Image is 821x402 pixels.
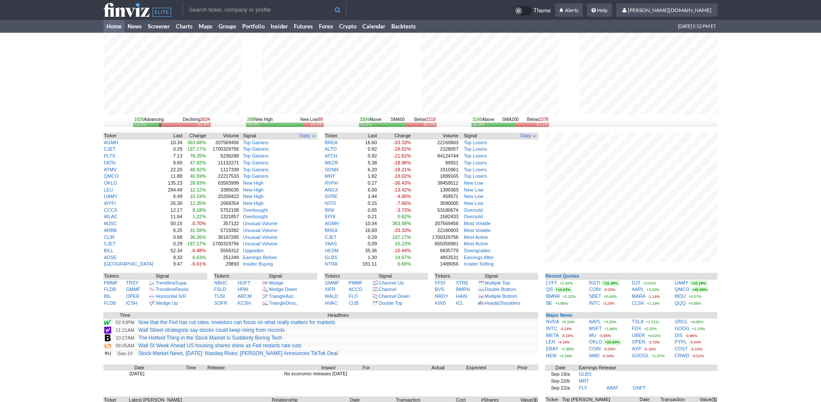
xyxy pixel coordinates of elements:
[485,300,521,306] a: Head&Shoulders
[104,248,114,253] a: BILL
[579,371,591,377] a: GLBS
[360,123,372,127] div: 59.8%
[286,294,295,299] span: Asc.
[360,117,369,122] span: 3304
[325,241,337,246] a: YAAS
[551,378,570,383] a: Sep 22/b
[579,385,587,390] a: FLY
[464,255,493,260] a: Earnings After
[464,133,477,139] span: Signal
[350,133,377,139] th: Last
[243,160,268,165] a: Top Gainers
[237,280,250,285] a: HOFT
[196,20,215,33] a: Maps
[190,194,206,199] span: 10.19%
[350,146,377,153] td: 0.92
[325,207,334,213] a: BINI
[206,193,239,200] td: 20200422
[589,319,601,324] a: AAPL
[379,294,410,299] a: Channel Down
[190,180,206,186] span: 28.83%
[206,153,239,160] td: 5236288
[187,140,206,145] span: 363.68%
[464,153,487,158] a: Top Losers
[379,300,403,306] a: Double Top
[472,117,494,123] div: Above
[589,326,602,331] a: MSFT
[464,261,493,266] a: Insider Selling
[104,294,111,299] a: BIL
[325,187,338,192] a: ANGX
[412,193,459,200] td: 459571
[214,294,225,299] a: TUSI
[237,294,251,299] a: ARCM
[675,346,688,351] a: COST
[300,117,323,123] div: New Low
[589,294,602,299] a: SBET
[243,214,268,219] a: Overbought
[464,214,483,219] a: Oversold
[678,20,716,33] span: [DATE] 5:52 PM ET
[393,160,411,165] span: -18.98%
[156,300,178,306] a: Wedge Up
[675,319,688,324] a: ORCL
[589,300,600,306] a: INTC
[521,133,531,139] span: Daily
[269,294,295,299] a: TriangleAsc.
[104,280,118,285] a: PMMF
[138,343,301,349] a: Wall St Week Ahead US housing shares shine as Fed restarts rate cuts
[104,228,117,233] a: ARBB
[393,187,411,192] span: -13.42%
[325,153,337,158] a: ATCH
[464,194,483,199] a: New Low
[156,294,186,299] a: Horizontal S/R
[138,335,282,341] a: The Hottest Thing in the Stock Market Is Suddenly Boring Tech
[104,160,116,165] a: FATN
[546,339,555,344] a: LEN
[325,287,335,292] a: XIFR
[350,180,377,187] td: 0.27
[269,300,298,306] a: TriangleDesc.
[472,123,484,127] div: 56.9%
[156,287,175,292] span: Trendline
[318,117,323,122] span: 99
[104,146,116,152] a: CJET
[464,228,490,233] a: Most Volatile
[190,167,206,172] span: 46.92%
[206,160,239,167] td: 11132271
[412,153,459,160] td: 84124744
[675,287,690,292] a: QMCO
[214,280,228,285] a: NBHC
[138,327,285,333] a: Wall Street strategists say stocks could keep rising from records
[145,20,173,33] a: Screener
[546,294,560,299] a: BMNR
[325,261,338,266] a: NTRA
[164,153,183,160] td: 7.13
[206,173,239,180] td: 22217533
[589,280,600,285] a: RGTI
[325,228,338,233] a: BREA
[325,214,336,219] a: EPIX
[311,123,323,127] div: 25.6%
[589,346,601,351] a: COIN
[243,167,268,172] a: Top Gainers
[546,319,559,324] a: NVDA
[243,173,268,179] a: Top Gainers
[104,173,119,179] a: QMCO
[156,287,190,292] a: TrendlineResist.
[325,133,351,139] th: Ticker
[555,3,583,17] a: Alerts
[247,123,259,127] div: 74.4%
[164,173,183,180] td: 11.88
[412,146,459,153] td: 2328057
[104,255,117,260] a: ADSE
[243,241,278,246] a: Unusual Volume
[126,300,137,306] a: ICSH
[546,312,572,318] b: Major News
[104,194,118,199] a: UAMY
[464,173,487,179] a: Top Losers
[206,180,239,187] td: 63583999
[325,140,338,145] a: BREA
[237,300,251,306] a: KCSH
[247,117,273,123] div: New High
